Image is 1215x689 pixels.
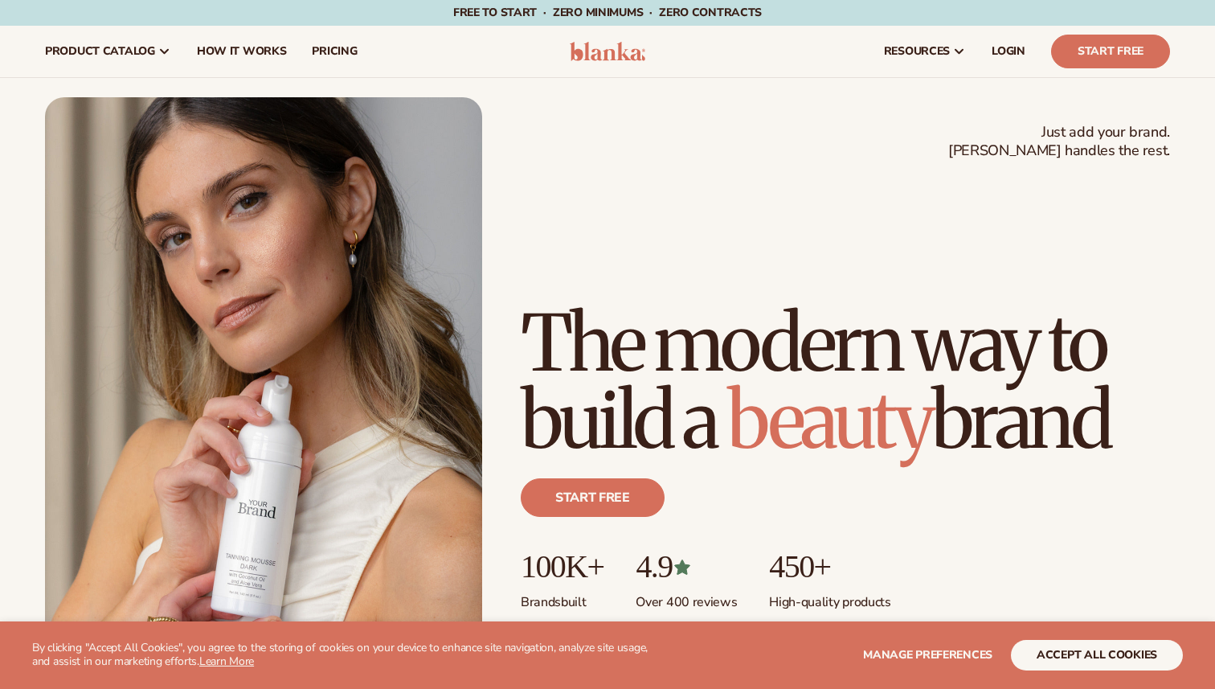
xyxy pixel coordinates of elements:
p: Brands built [521,584,603,611]
a: resources [871,26,979,77]
span: Just add your brand. [PERSON_NAME] handles the rest. [948,123,1170,161]
span: resources [884,45,950,58]
img: logo [570,42,646,61]
button: accept all cookies [1011,640,1183,671]
button: Manage preferences [863,640,992,671]
a: LOGIN [979,26,1038,77]
p: 450+ [769,549,890,584]
span: LOGIN [992,45,1025,58]
span: Free to start · ZERO minimums · ZERO contracts [453,5,762,20]
span: Manage preferences [863,647,992,662]
p: By clicking "Accept All Cookies", you agree to the storing of cookies on your device to enhance s... [32,642,659,669]
a: Learn More [199,654,254,669]
a: Start Free [1051,35,1170,68]
p: 100K+ [521,549,603,584]
img: Female holding tanning mousse. [45,97,482,649]
a: product catalog [32,26,184,77]
span: beauty [727,372,931,469]
a: Start free [521,478,665,517]
a: pricing [299,26,370,77]
p: Over 400 reviews [636,584,737,611]
span: How It Works [197,45,287,58]
span: product catalog [45,45,155,58]
h1: The modern way to build a brand [521,305,1170,459]
p: High-quality products [769,584,890,611]
p: 4.9 [636,549,737,584]
span: pricing [312,45,357,58]
a: How It Works [184,26,300,77]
